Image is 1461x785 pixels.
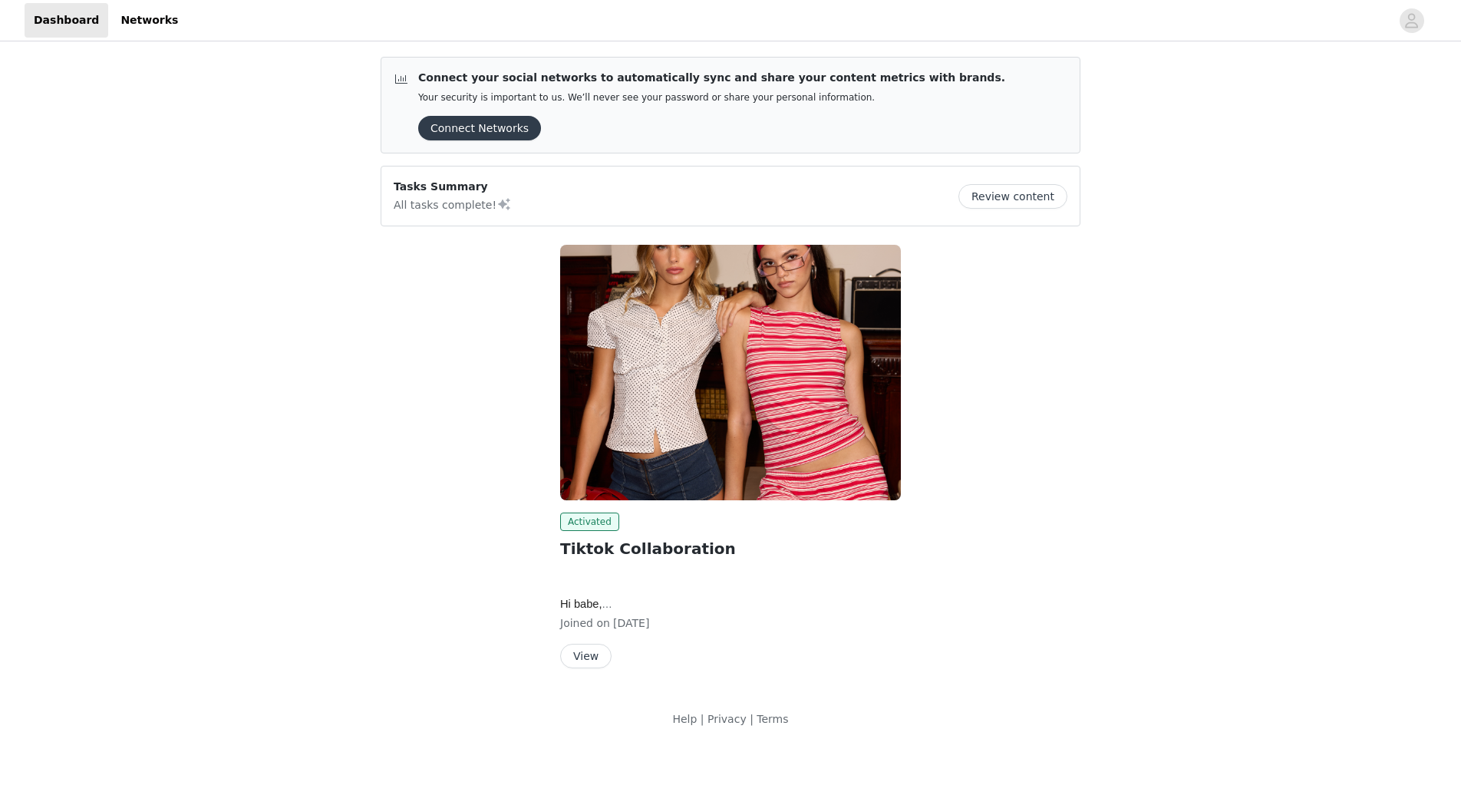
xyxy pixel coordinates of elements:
span: | [701,713,704,725]
div: avatar [1404,8,1419,33]
a: Privacy [707,713,747,725]
p: Tasks Summary [394,179,512,195]
h2: Tiktok Collaboration [560,537,901,560]
a: Help [672,713,697,725]
img: Edikted [560,245,901,500]
p: Connect your social networks to automatically sync and share your content metrics with brands. [418,70,1005,86]
a: View [560,651,612,662]
span: Joined on [560,617,610,629]
p: Your security is important to us. We’ll never see your password or share your personal information. [418,92,1005,104]
span: Activated [560,513,619,531]
a: Dashboard [25,3,108,38]
button: Connect Networks [418,116,541,140]
a: Terms [757,713,788,725]
p: All tasks complete! [394,195,512,213]
a: Networks [111,3,187,38]
span: | [750,713,754,725]
span: Hi babe, [560,598,612,610]
span: [DATE] [613,617,649,629]
button: View [560,644,612,668]
button: Review content [958,184,1067,209]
